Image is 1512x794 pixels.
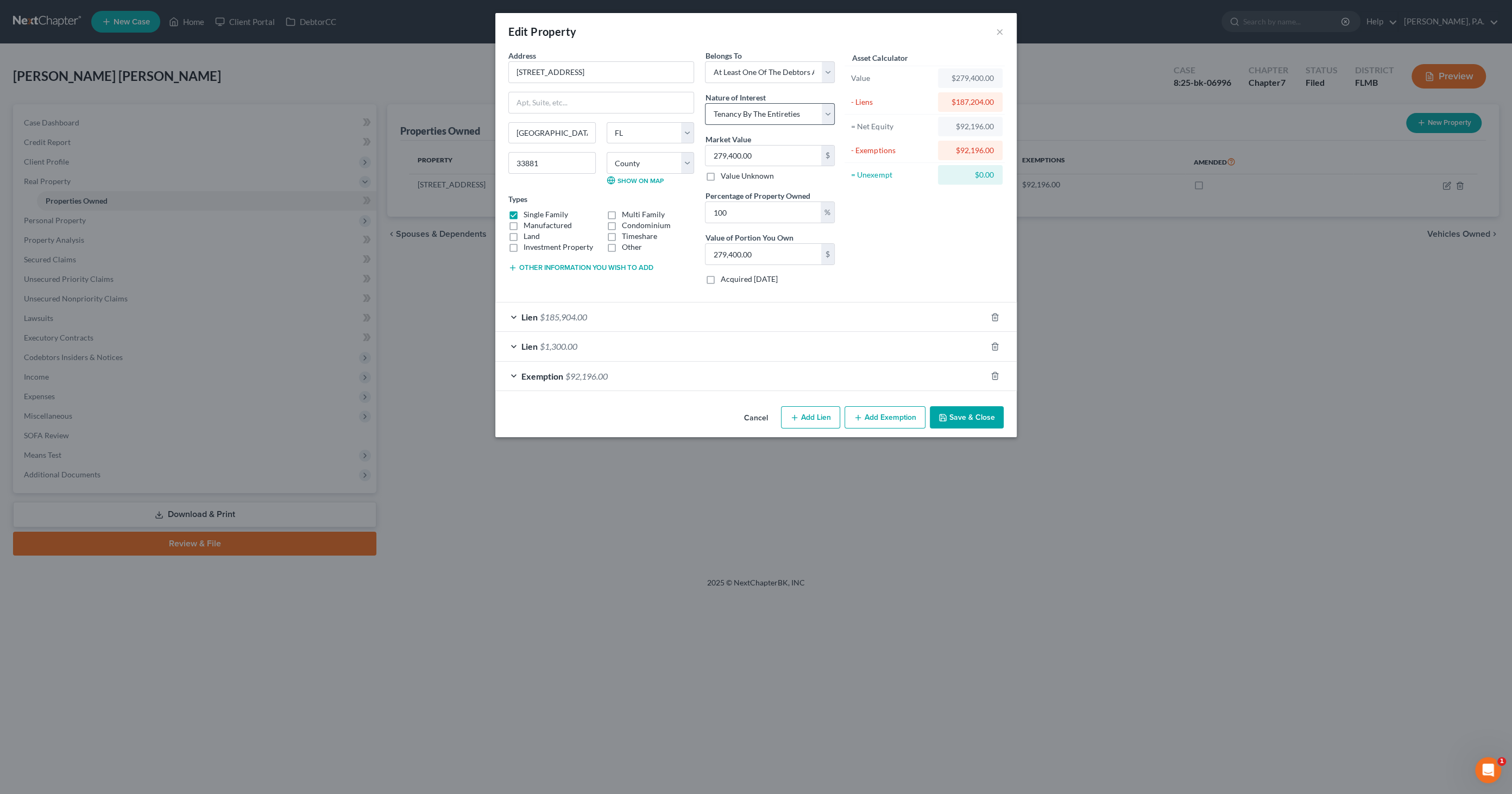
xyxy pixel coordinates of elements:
label: Condominium [622,220,671,231]
label: Acquired [DATE] [720,274,777,285]
div: Value [851,73,933,84]
input: Enter zip... [508,152,596,174]
input: 0.00 [705,244,821,264]
button: Save & Close [930,406,1004,429]
div: Edit Property [508,24,576,39]
input: Enter address... [509,62,694,83]
label: Investment Property [524,242,593,253]
div: $0.00 [947,169,994,180]
input: 0.00 [705,146,821,166]
div: $ [821,146,834,166]
label: Single Family [524,209,568,220]
div: - Liens [851,97,933,108]
a: Show on Map [607,176,664,185]
button: Add Lien [781,406,840,429]
input: Enter city... [509,123,595,143]
div: $92,196.00 [947,121,994,132]
label: Market Value [705,134,751,145]
label: Land [524,231,540,242]
label: Nature of Interest [705,92,765,103]
div: $279,400.00 [947,73,994,84]
input: Apt, Suite, etc... [509,92,694,113]
span: $185,904.00 [540,312,587,322]
button: Add Exemption [845,406,925,429]
label: Percentage of Property Owned [705,190,810,201]
label: Value Unknown [720,171,773,181]
span: Belongs To [705,51,741,60]
label: Manufactured [524,220,572,231]
div: % [821,202,834,223]
div: = Net Equity [851,121,933,132]
div: = Unexempt [851,169,933,180]
div: $92,196.00 [947,145,994,156]
label: Other [622,242,642,253]
span: Lien [521,312,538,322]
button: × [996,25,1004,38]
span: Exemption [521,371,563,381]
label: Value of Portion You Own [705,232,793,243]
span: 1 [1497,757,1506,766]
div: $187,204.00 [947,97,994,108]
span: Lien [521,341,538,351]
label: Types [508,193,527,205]
button: Cancel [735,407,777,429]
iframe: Intercom live chat [1475,757,1501,783]
div: $ [821,244,834,264]
input: 0.00 [705,202,821,223]
div: - Exemptions [851,145,933,156]
span: $92,196.00 [565,371,608,381]
label: Multi Family [622,209,665,220]
span: Address [508,51,536,60]
label: Asset Calculator [852,52,908,64]
label: Timeshare [622,231,657,242]
span: $1,300.00 [540,341,577,351]
button: Other information you wish to add [508,263,653,272]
